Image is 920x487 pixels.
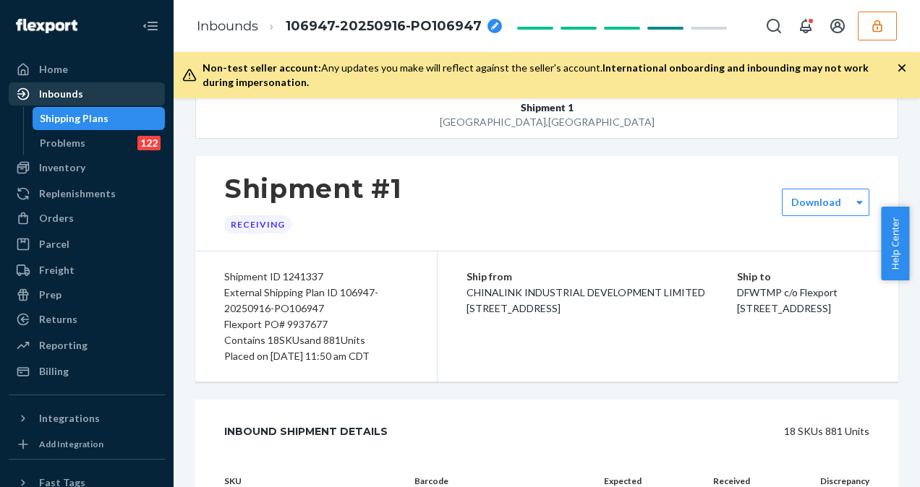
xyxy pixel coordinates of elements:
div: Receiving [224,215,291,233]
div: [GEOGRAPHIC_DATA] , [GEOGRAPHIC_DATA] [266,115,827,129]
button: Shipment 1[GEOGRAPHIC_DATA],[GEOGRAPHIC_DATA] [195,91,898,139]
div: Contains 18 SKUs and 881 Units [224,332,408,348]
a: Billing [9,360,165,383]
p: DFWTMP c/o Flexport [737,285,869,301]
div: Integrations [39,411,100,426]
ol: breadcrumbs [185,5,514,48]
button: Help Center [881,207,909,280]
div: Shipping Plans [40,111,108,126]
div: Replenishments [39,186,116,201]
button: Open Search Box [759,12,788,40]
div: Flexport PO# 9937677 [224,316,408,332]
div: 18 SKUs 881 Units [420,417,869,446]
span: CHINALINK INDUSTRIAL DEVELOPMENT LIMITED [STREET_ADDRESS] [467,286,705,314]
div: External Shipping Plan ID 106947-20250916-PO106947 [224,285,408,316]
img: Flexport logo [16,19,77,33]
a: Parcel [9,233,165,256]
button: Open account menu [823,12,852,40]
div: Freight [39,263,74,277]
span: Shipment 1 [521,100,574,115]
span: Non-test seller account: [203,61,321,74]
a: Home [9,58,165,81]
div: Billing [39,364,69,379]
div: Parcel [39,237,69,251]
div: Orders [39,211,74,225]
div: Inbound Shipment Details [224,417,388,446]
div: Add Integration [39,438,103,450]
div: Home [39,62,68,77]
div: 122 [137,136,161,150]
div: Inventory [39,160,85,175]
a: Inbounds [197,18,258,34]
span: [STREET_ADDRESS] [737,302,831,314]
a: Inventory [9,156,165,179]
p: Ship from [467,269,737,285]
a: Orders [9,207,165,230]
span: Support [29,10,81,23]
div: Reporting [39,338,88,353]
a: Replenishments [9,182,165,205]
button: Open notifications [791,12,820,40]
a: Inbounds [9,82,165,105]
div: Shipment ID 1241337 [224,269,408,285]
p: Ship to [737,269,869,285]
div: Placed on [DATE] 11:50 am CDT [224,348,408,364]
a: Prep [9,283,165,306]
label: Download [791,195,841,210]
a: Shipping Plans [33,107,166,130]
a: Returns [9,308,165,331]
button: Integrations [9,407,165,430]
a: Problems122 [33,132,166,155]
span: 106947-20250916-PO106947 [286,17,482,36]
div: Returns [39,312,77,327]
div: Any updates you make will reflect against the seller's account. [203,61,897,90]
button: Close Navigation [136,12,165,40]
div: Inbounds [39,87,83,101]
div: Problems [40,136,85,150]
h1: Shipment #1 [224,173,402,204]
a: Freight [9,259,165,282]
a: Reporting [9,334,165,357]
div: Prep [39,288,61,302]
a: Add Integration [9,436,165,453]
